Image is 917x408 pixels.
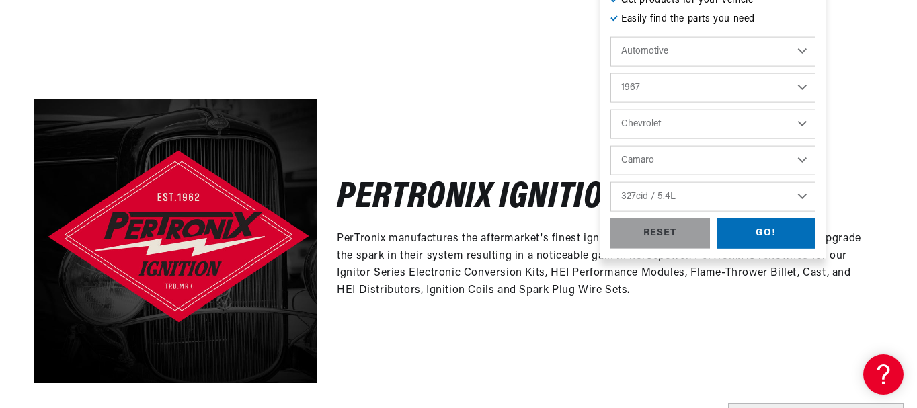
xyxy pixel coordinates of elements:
[717,218,816,249] div: GO!
[337,183,623,214] h2: Pertronix Ignition
[610,182,815,212] select: Engine
[337,231,863,299] p: PerTronix manufactures the aftermarket's finest ignition products for enthusiasts who want to upg...
[610,73,815,103] select: Year
[610,146,815,175] select: Model
[610,110,815,139] select: Make
[610,218,710,249] div: RESET
[610,11,815,26] p: Easily find the parts you need
[34,99,317,382] img: Pertronix Ignition
[610,37,815,67] select: Ride Type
